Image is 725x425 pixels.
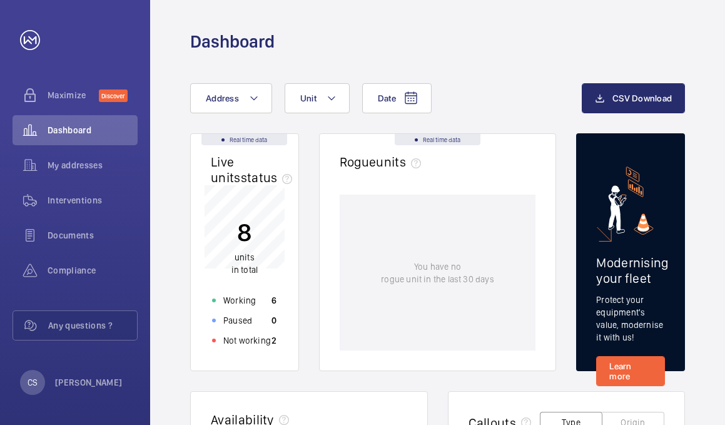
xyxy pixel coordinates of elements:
[28,376,38,389] p: CS
[48,229,138,242] span: Documents
[612,93,672,103] span: CSV Download
[48,264,138,277] span: Compliance
[48,89,99,101] span: Maximize
[231,217,258,248] p: 8
[223,314,252,327] p: Paused
[340,154,426,170] h2: Rogue
[99,90,128,102] span: Discover
[271,314,276,327] p: 0
[223,294,256,307] p: Working
[285,83,350,113] button: Unit
[395,134,480,145] div: Real time data
[596,294,665,344] p: Protect your equipment's value, modernise it with us!
[48,194,138,207] span: Interventions
[362,83,432,113] button: Date
[190,30,275,53] h1: Dashboard
[190,83,272,113] button: Address
[231,251,258,276] p: in total
[381,260,494,285] p: You have no rogue unit in the last 30 days
[241,170,298,185] span: status
[608,166,654,235] img: marketing-card.svg
[206,93,239,103] span: Address
[235,252,255,262] span: units
[596,255,665,286] h2: Modernising your fleet
[376,154,426,170] span: units
[596,356,665,386] a: Learn more
[211,154,297,185] h2: Live units
[582,83,685,113] button: CSV Download
[48,159,138,172] span: My addresses
[48,124,138,136] span: Dashboard
[271,294,276,307] p: 6
[271,334,276,347] p: 2
[223,334,271,347] p: Not working
[55,376,123,389] p: [PERSON_NAME]
[378,93,396,103] span: Date
[300,93,317,103] span: Unit
[48,319,137,332] span: Any questions ?
[201,134,287,145] div: Real time data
